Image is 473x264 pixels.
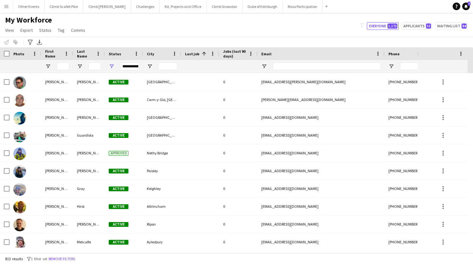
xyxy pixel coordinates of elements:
[143,73,181,91] div: [GEOGRAPHIC_DATA]
[41,126,73,144] div: [PERSON_NAME]
[143,233,181,251] div: Aylesbury
[36,38,43,46] app-action-btn: Export XLSX
[143,144,181,162] div: Nethy Bridge
[385,126,466,144] div: [PHONE_NUMBER]
[143,198,181,215] div: Altrincham
[3,26,17,34] a: View
[143,180,181,197] div: Keighley
[13,183,26,196] img: Alex Gray
[257,198,385,215] div: [EMAIL_ADDRESS][DOMAIN_NAME]
[55,26,67,34] a: Tag
[367,22,399,30] button: Everyone1,173
[18,26,35,34] a: Export
[45,49,62,58] span: First Name
[26,38,34,46] app-action-btn: Advanced filters
[71,27,85,33] span: Comms
[143,91,181,108] div: Cwm-y-Glo, [GEOGRAPHIC_DATA]
[385,162,466,179] div: [PHONE_NUMBER]
[41,144,73,162] div: [PERSON_NAME]
[37,26,54,34] a: Status
[45,0,83,13] button: Climb Scafell Pike
[109,169,128,173] span: Active
[109,64,114,69] button: Open Filter Menu
[160,0,207,13] button: Kit, Projects and Office
[207,0,243,13] button: Climb Snowdon
[387,24,397,29] span: 1,173
[223,49,246,58] span: Jobs (last 90 days)
[109,80,128,85] span: Active
[73,180,105,197] div: Gray
[45,64,51,69] button: Open Filter Menu
[147,64,153,69] button: Open Filter Menu
[143,109,181,126] div: [GEOGRAPHIC_DATA]
[73,126,105,144] div: Guardiola
[13,219,26,231] img: Alex Knill
[109,98,128,102] span: Active
[219,162,257,179] div: 0
[13,236,26,249] img: Alex Metcalfe
[401,22,432,30] button: Applicants53
[257,144,385,162] div: [EMAIL_ADDRESS][DOMAIN_NAME]
[73,73,105,91] div: [PERSON_NAME]
[257,91,385,108] div: [PERSON_NAME][EMAIL_ADDRESS][DOMAIN_NAME]
[400,63,462,70] input: Phone Filter Input
[131,0,160,13] button: Challenges
[385,215,466,233] div: [PHONE_NUMBER]
[41,109,73,126] div: [PERSON_NAME]
[20,27,33,33] span: Export
[77,49,93,58] span: Last Name
[219,198,257,215] div: 0
[468,2,470,6] span: 7
[88,63,101,70] input: Last Name Filter Input
[109,222,128,227] span: Active
[219,91,257,108] div: 0
[58,27,65,33] span: Tag
[109,133,128,138] span: Active
[261,64,267,69] button: Open Filter Menu
[143,215,181,233] div: Ripon
[41,180,73,197] div: [PERSON_NAME]
[109,186,128,191] span: Active
[57,63,69,70] input: First Name Filter Input
[73,215,105,233] div: [PERSON_NAME]
[385,91,466,108] div: [PHONE_NUMBER]
[109,240,128,245] span: Active
[257,215,385,233] div: [EMAIL_ADDRESS][DOMAIN_NAME]
[462,24,467,29] span: 84
[385,198,466,215] div: [PHONE_NUMBER]
[5,15,52,25] span: My Workforce
[257,180,385,197] div: [EMAIL_ADDRESS][DOMAIN_NAME]
[219,73,257,91] div: 0
[283,0,323,13] button: Mass Participation
[73,233,105,251] div: Metcalfe
[219,144,257,162] div: 0
[5,27,14,33] span: View
[73,198,105,215] div: Hirst
[39,27,51,33] span: Status
[257,73,385,91] div: [EMAIL_ADDRESS][PERSON_NAME][DOMAIN_NAME]
[13,51,24,56] span: Photo
[385,144,466,162] div: [PHONE_NUMBER]
[41,198,73,215] div: [PERSON_NAME]
[41,233,73,251] div: [PERSON_NAME]
[426,24,431,29] span: 53
[385,233,466,251] div: [PHONE_NUMBER]
[257,126,385,144] div: [EMAIL_ADDRESS][DOMAIN_NAME]
[219,109,257,126] div: 0
[388,51,400,56] span: Phone
[257,109,385,126] div: [EMAIL_ADDRESS][DOMAIN_NAME]
[109,115,128,120] span: Active
[41,162,73,179] div: [PERSON_NAME]
[77,64,83,69] button: Open Filter Menu
[73,91,105,108] div: [PERSON_NAME]
[13,76,26,89] img: Adam Clarke
[435,22,468,30] button: Waiting list84
[13,0,45,13] button: Other Events
[219,180,257,197] div: 0
[13,112,26,125] img: Adam O’Malley
[385,109,466,126] div: [PHONE_NUMBER]
[388,64,394,69] button: Open Filter Menu
[385,73,466,91] div: [PHONE_NUMBER]
[13,165,26,178] img: Aimie Bowman
[462,3,470,10] a: 7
